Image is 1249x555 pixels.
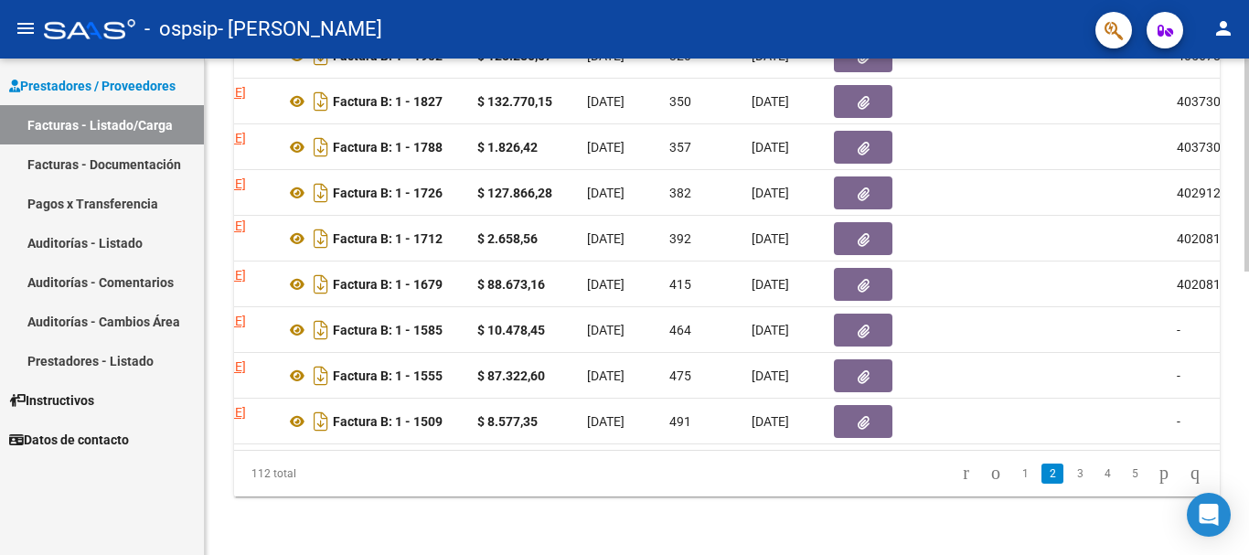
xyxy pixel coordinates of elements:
[669,323,691,337] span: 464
[587,323,624,337] span: [DATE]
[144,9,218,49] span: - ospsip
[234,451,428,496] div: 112 total
[309,224,333,253] i: Descargar documento
[9,76,176,96] span: Prestadores / Proveedores
[752,277,789,292] span: [DATE]
[477,323,545,337] strong: $ 10.478,45
[983,464,1009,484] a: go to previous page
[1182,464,1208,484] a: go to last page
[309,315,333,345] i: Descargar documento
[309,133,333,162] i: Descargar documento
[1066,458,1094,489] li: page 3
[1177,368,1180,383] span: -
[669,94,691,109] span: 350
[752,368,789,383] span: [DATE]
[752,140,789,155] span: [DATE]
[333,140,443,155] strong: Factura B: 1 - 1788
[1121,458,1148,489] li: page 5
[752,94,789,109] span: [DATE]
[1177,323,1180,337] span: -
[309,87,333,116] i: Descargar documento
[309,270,333,299] i: Descargar documento
[1177,140,1221,155] span: 403730
[477,414,538,429] strong: $ 8.577,35
[333,277,443,292] strong: Factura B: 1 - 1679
[477,186,552,200] strong: $ 127.866,28
[669,140,691,155] span: 357
[1041,464,1063,484] a: 2
[333,414,443,429] strong: Factura B: 1 - 1509
[9,430,129,450] span: Datos de contacto
[1177,231,1221,246] span: 402081
[1212,17,1234,39] mat-icon: person
[9,390,94,411] span: Instructivos
[477,94,552,109] strong: $ 132.770,15
[15,17,37,39] mat-icon: menu
[218,9,382,49] span: - [PERSON_NAME]
[669,414,691,429] span: 491
[477,368,545,383] strong: $ 87.322,60
[587,368,624,383] span: [DATE]
[752,323,789,337] span: [DATE]
[333,186,443,200] strong: Factura B: 1 - 1726
[1014,464,1036,484] a: 1
[669,368,691,383] span: 475
[587,140,624,155] span: [DATE]
[1069,464,1091,484] a: 3
[309,407,333,436] i: Descargar documento
[477,277,545,292] strong: $ 88.673,16
[333,368,443,383] strong: Factura B: 1 - 1555
[309,361,333,390] i: Descargar documento
[1177,414,1180,429] span: -
[752,186,789,200] span: [DATE]
[477,140,538,155] strong: $ 1.826,42
[1124,464,1146,484] a: 5
[587,277,624,292] span: [DATE]
[333,94,443,109] strong: Factura B: 1 - 1827
[1177,94,1221,109] span: 403730
[587,231,624,246] span: [DATE]
[1039,458,1066,489] li: page 2
[1151,464,1177,484] a: go to next page
[587,414,624,429] span: [DATE]
[309,178,333,208] i: Descargar documento
[669,277,691,292] span: 415
[587,94,624,109] span: [DATE]
[669,186,691,200] span: 382
[1177,277,1221,292] span: 402081
[587,186,624,200] span: [DATE]
[1187,493,1231,537] div: Open Intercom Messenger
[1177,186,1221,200] span: 402912
[333,48,443,63] strong: Factura B: 1 - 1902
[1011,458,1039,489] li: page 1
[333,231,443,246] strong: Factura B: 1 - 1712
[333,323,443,337] strong: Factura B: 1 - 1585
[752,231,789,246] span: [DATE]
[752,414,789,429] span: [DATE]
[1096,464,1118,484] a: 4
[669,231,691,246] span: 392
[955,464,977,484] a: go to first page
[477,231,538,246] strong: $ 2.658,56
[1094,458,1121,489] li: page 4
